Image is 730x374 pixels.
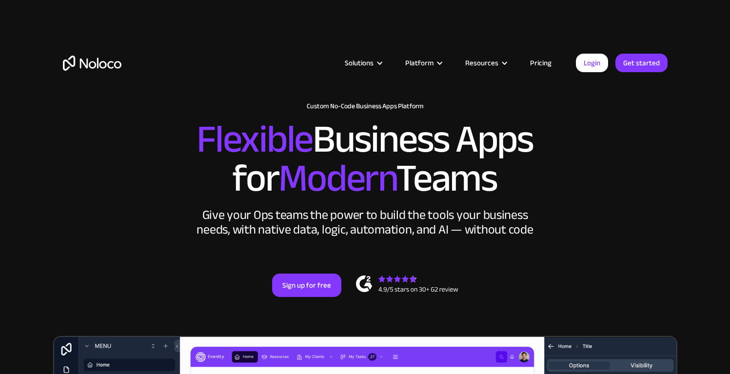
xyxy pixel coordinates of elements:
[272,274,341,297] a: Sign up for free
[615,54,668,72] a: Get started
[453,57,518,69] div: Resources
[518,57,564,69] a: Pricing
[345,57,374,69] div: Solutions
[393,57,453,69] div: Platform
[576,54,608,72] a: Login
[63,56,121,71] a: home
[333,57,393,69] div: Solutions
[278,142,396,215] span: Modern
[465,57,498,69] div: Resources
[195,208,536,237] div: Give your Ops teams the power to build the tools your business needs, with native data, logic, au...
[63,120,668,198] h2: Business Apps for Teams
[405,57,434,69] div: Platform
[197,103,313,176] span: Flexible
